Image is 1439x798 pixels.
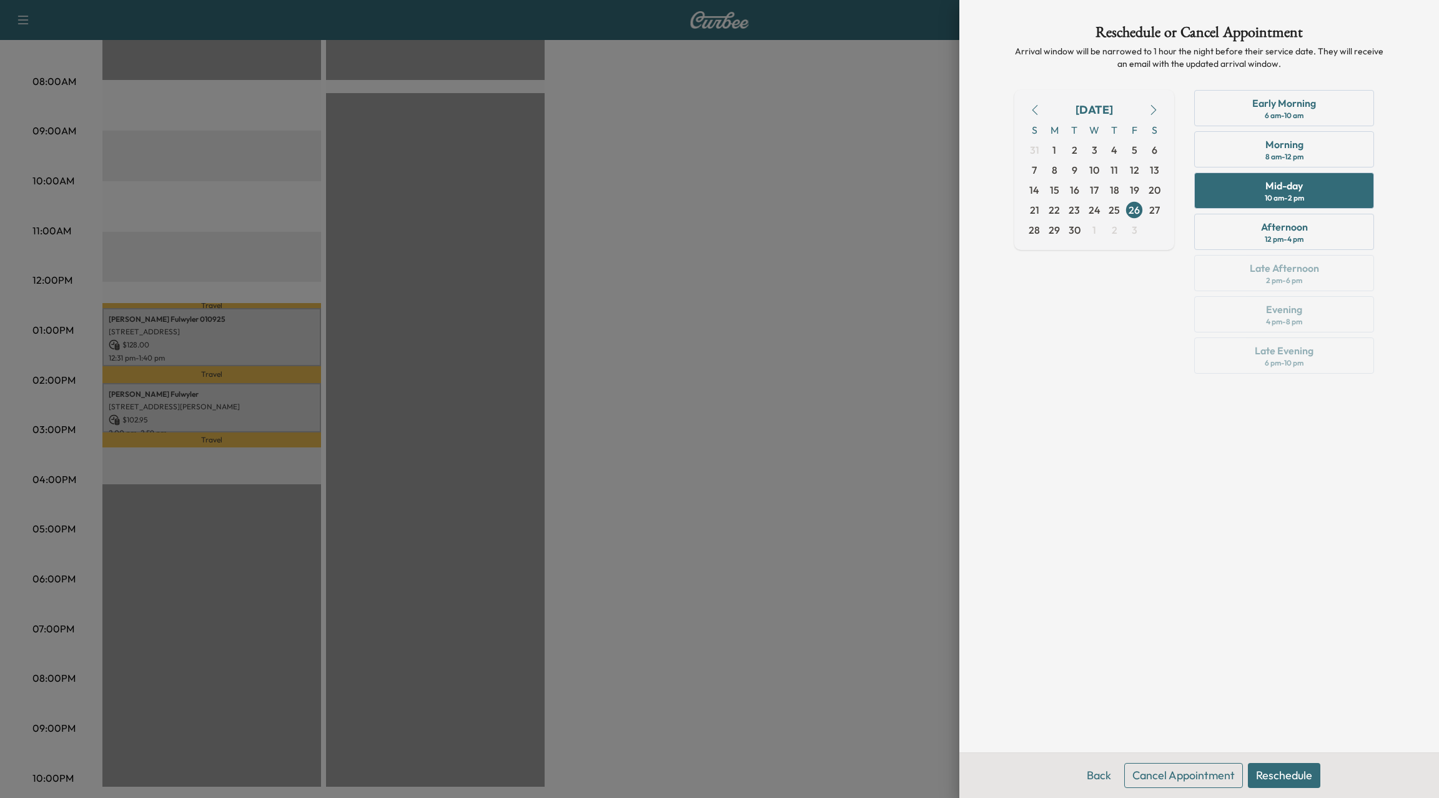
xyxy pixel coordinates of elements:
[1069,202,1080,217] span: 23
[1144,120,1164,140] span: S
[1261,219,1308,234] div: Afternoon
[1150,162,1159,177] span: 13
[1110,162,1118,177] span: 11
[1072,142,1077,157] span: 2
[1124,120,1144,140] span: F
[1024,120,1044,140] span: S
[1111,142,1117,157] span: 4
[1104,120,1124,140] span: T
[1079,763,1119,788] button: Back
[1092,142,1097,157] span: 3
[1089,202,1100,217] span: 24
[1030,202,1039,217] span: 21
[1132,142,1137,157] span: 5
[1052,162,1057,177] span: 8
[1090,182,1099,197] span: 17
[1265,111,1303,121] div: 6 am - 10 am
[1110,182,1119,197] span: 18
[1130,162,1139,177] span: 12
[1052,142,1056,157] span: 1
[1129,202,1140,217] span: 26
[1265,137,1303,152] div: Morning
[1112,222,1117,237] span: 2
[1070,182,1079,197] span: 16
[1265,178,1303,193] div: Mid-day
[1084,120,1104,140] span: W
[1049,222,1060,237] span: 29
[1014,25,1384,45] h1: Reschedule or Cancel Appointment
[1076,101,1113,119] div: [DATE]
[1050,182,1059,197] span: 15
[1089,162,1099,177] span: 10
[1248,763,1320,788] button: Reschedule
[1069,222,1080,237] span: 30
[1049,202,1060,217] span: 22
[1265,234,1303,244] div: 12 pm - 4 pm
[1044,120,1064,140] span: M
[1152,142,1157,157] span: 6
[1130,182,1139,197] span: 19
[1149,182,1160,197] span: 20
[1149,202,1160,217] span: 27
[1032,162,1037,177] span: 7
[1132,222,1137,237] span: 3
[1265,193,1304,203] div: 10 am - 2 pm
[1029,182,1039,197] span: 14
[1030,142,1039,157] span: 31
[1252,96,1316,111] div: Early Morning
[1014,45,1384,70] p: Arrival window will be narrowed to 1 hour the night before their service date. They will receive ...
[1064,120,1084,140] span: T
[1124,763,1243,788] button: Cancel Appointment
[1265,152,1303,162] div: 8 am - 12 pm
[1109,202,1120,217] span: 25
[1072,162,1077,177] span: 9
[1029,222,1040,237] span: 28
[1092,222,1096,237] span: 1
